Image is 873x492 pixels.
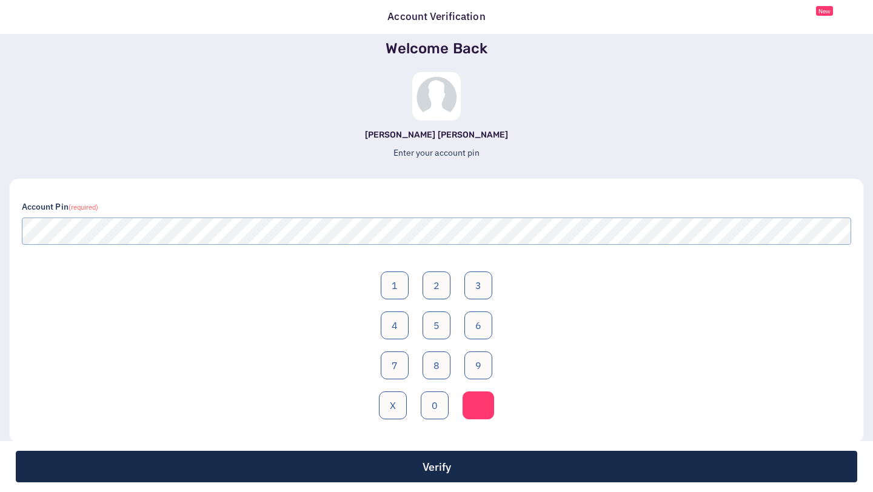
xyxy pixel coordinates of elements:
[798,416,873,474] iframe: chat widget
[10,40,863,58] h3: Welcome Back
[423,311,450,339] button: 5
[381,9,491,25] div: Account Verification
[423,351,450,379] button: 8
[393,147,480,158] span: Enter your account pin
[816,6,833,16] span: New
[16,451,857,482] button: Verify
[69,203,99,211] small: (required)
[379,391,407,419] button: X
[464,311,492,339] button: 6
[381,311,409,339] button: 4
[22,201,98,213] label: Account Pin
[423,271,450,299] button: 2
[421,391,449,419] button: 0
[381,271,409,299] button: 1
[381,351,409,379] button: 7
[10,130,863,141] h6: [PERSON_NAME] [PERSON_NAME]
[464,351,492,379] button: 9
[464,271,492,299] button: 3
